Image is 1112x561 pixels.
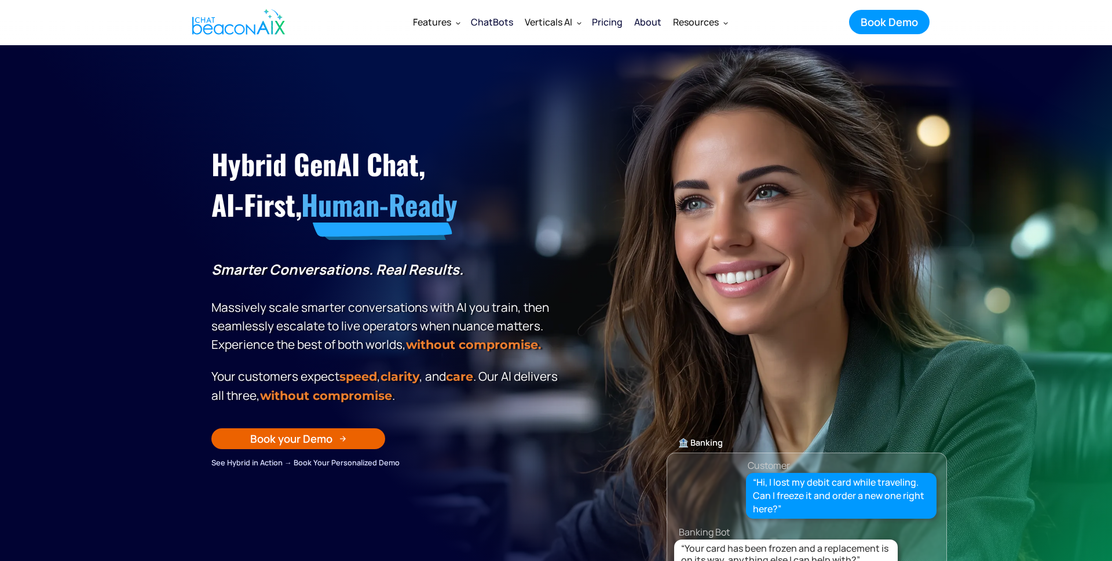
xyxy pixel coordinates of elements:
[577,20,581,25] img: Dropdown
[182,2,291,42] a: home
[211,260,463,279] strong: Smarter Conversations. Real Results.
[301,184,457,225] span: Human-Ready
[211,456,562,469] div: See Hybrid in Action → Book Your Personalized Demo
[339,369,377,384] strong: speed
[628,7,667,37] a: About
[673,14,719,30] div: Resources
[748,457,790,473] div: Customer
[456,20,460,25] img: Dropdown
[723,20,728,25] img: Dropdown
[339,435,346,442] img: Arrow
[861,14,918,30] div: Book Demo
[381,369,419,384] span: clarity
[406,337,541,352] strong: without compromise.
[446,369,473,384] span: care
[592,14,623,30] div: Pricing
[211,367,562,405] p: Your customers expect , , and . Our Al delivers all three, .
[465,7,519,37] a: ChatBots
[211,260,562,354] p: Massively scale smarter conversations with AI you train, then seamlessly escalate to live operato...
[667,435,946,451] div: 🏦 Banking
[586,7,628,37] a: Pricing
[525,14,572,30] div: Verticals AI
[413,14,451,30] div: Features
[519,8,586,36] div: Verticals AI
[667,8,733,36] div: Resources
[260,388,392,403] span: without compromise
[407,8,465,36] div: Features
[849,10,930,34] a: Book Demo
[753,476,930,516] div: “Hi, I lost my debit card while traveling. Can I freeze it and order a new one right here?”
[250,431,332,446] div: Book your Demo
[211,428,385,449] a: Book your Demo
[634,14,661,30] div: About
[471,14,513,30] div: ChatBots
[211,144,562,225] h1: Hybrid GenAI Chat, AI-First,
